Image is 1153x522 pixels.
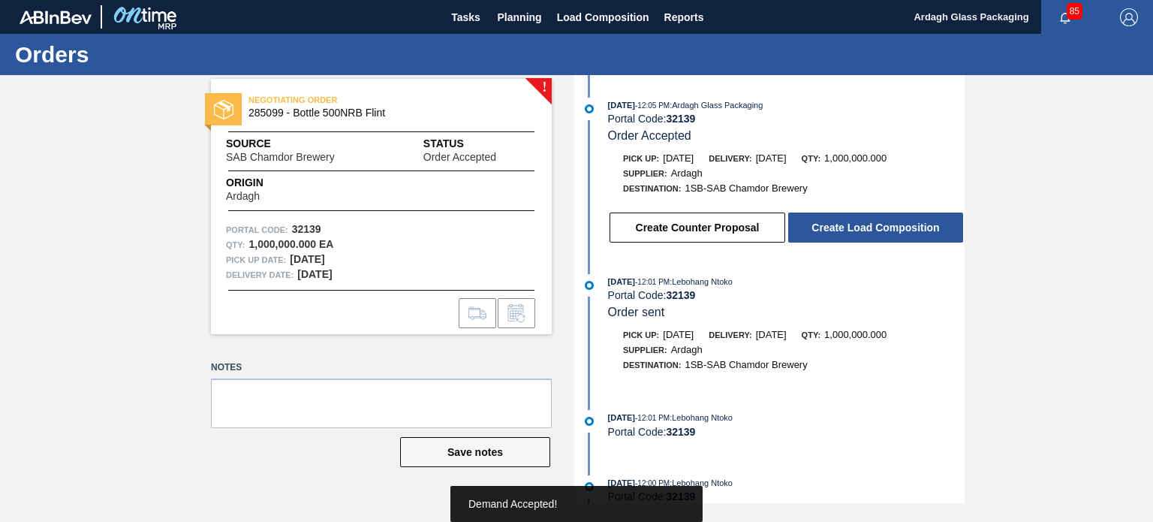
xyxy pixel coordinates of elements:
span: - 12:01 PM [635,278,670,286]
span: Ardagh [671,344,703,355]
span: Delivery Date: [226,267,294,282]
span: Destination: [623,361,681,370]
div: Portal Code: [608,490,965,502]
span: : Lebohang Ntoko [670,277,733,286]
button: Create Load Composition [788,213,963,243]
span: [DATE] [756,152,787,164]
span: SAB Chamdor Brewery [226,152,335,163]
span: Pick up: [623,330,659,339]
span: Tasks [450,8,483,26]
span: Pick up Date: [226,252,286,267]
span: Supplier: [623,169,667,178]
span: 85 [1067,3,1082,20]
strong: [DATE] [297,268,332,280]
span: Ardagh [671,167,703,179]
img: status [214,100,233,119]
span: Qty : [226,237,245,252]
span: Qty: [802,154,820,163]
img: atual [585,104,594,113]
span: NEGOTIATING ORDER [248,92,459,107]
button: Save notes [400,437,550,467]
div: Portal Code: [608,426,965,438]
span: Source [226,136,380,152]
div: Go to Load Composition [459,298,496,328]
span: : Lebohang Ntoko [670,413,733,422]
h1: Orders [15,46,281,63]
span: - 12:01 PM [635,414,670,422]
strong: 32139 [666,113,695,125]
span: [DATE] [663,152,694,164]
span: Ardagh [226,191,260,202]
span: Order Accepted [608,129,691,142]
span: [DATE] [608,413,635,422]
span: 1SB-SAB Chamdor Brewery [685,359,807,370]
span: Supplier: [623,345,667,355]
span: Pick up: [623,154,659,163]
strong: 32139 [666,426,695,438]
div: Portal Code: [608,113,965,125]
span: Delivery: [709,154,751,163]
span: Order sent [608,306,665,318]
button: Notifications [1041,7,1089,28]
strong: 32139 [292,223,321,235]
span: Portal Code: [226,222,288,237]
span: Demand Accepted! [468,498,557,510]
strong: 32139 [666,289,695,301]
span: [DATE] [608,101,635,110]
span: [DATE] [608,277,635,286]
span: : Ardagh Glass Packaging [670,101,763,110]
span: - 12:00 PM [635,479,670,487]
span: [DATE] [756,329,787,340]
span: Order Accepted [423,152,496,163]
img: Logout [1120,8,1138,26]
img: TNhmsLtSVTkK8tSr43FrP2fwEKptu5GPRR3wAAAABJRU5ErkJggg== [20,11,92,24]
span: - 12:05 PM [635,101,670,110]
span: Qty: [802,330,820,339]
span: Destination: [623,184,681,193]
span: : Lebohang Ntoko [670,478,733,487]
button: Create Counter Proposal [610,213,785,243]
span: [DATE] [663,329,694,340]
div: Portal Code: [608,289,965,301]
span: Origin [226,175,297,191]
img: atual [585,281,594,290]
span: Reports [664,8,704,26]
span: Planning [498,8,542,26]
img: atual [585,482,594,491]
img: atual [585,417,594,426]
span: Delivery: [709,330,751,339]
strong: [DATE] [290,253,324,265]
span: 1,000,000.000 [824,329,887,340]
span: 1SB-SAB Chamdor Brewery [685,183,807,194]
div: Inform order change [498,298,535,328]
strong: 1,000,000.000 EA [248,238,333,250]
span: 1,000,000.000 [824,152,887,164]
span: [DATE] [608,478,635,487]
label: Notes [211,357,552,379]
span: Load Composition [557,8,649,26]
span: 285099 - Bottle 500NRB Flint [248,107,521,119]
span: Status [423,136,537,152]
